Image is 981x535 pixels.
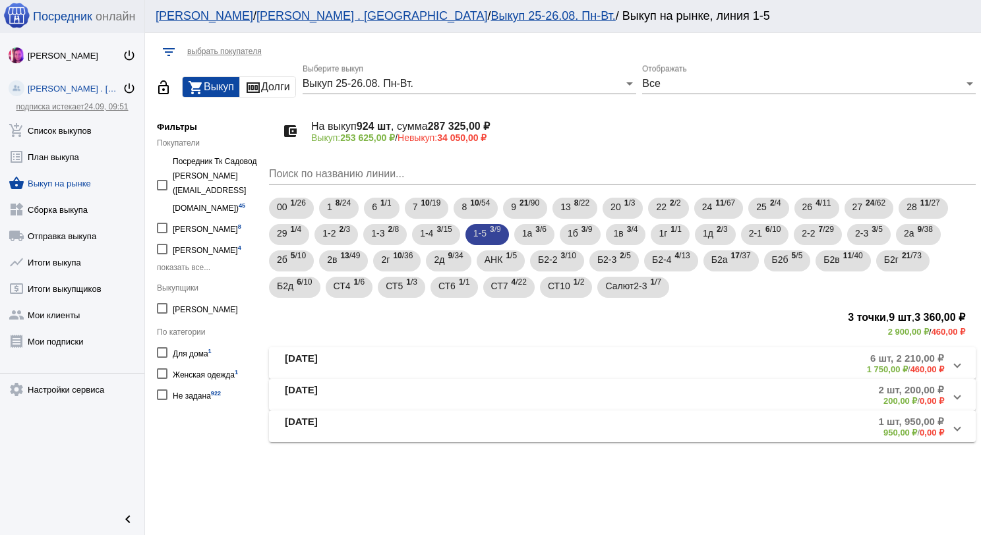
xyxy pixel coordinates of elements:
b: 460,00 ₽ [932,327,965,337]
div: / [269,327,965,337]
small: 8 [238,223,241,230]
span: /24 [336,195,351,222]
span: 1в [614,221,624,245]
span: 1д [703,221,713,245]
b: 2 900,00 ₽ [888,327,929,337]
mat-icon: list_alt [9,149,24,165]
span: /29 [819,221,834,248]
b: 460,00 ₽ [910,364,944,374]
span: /5 [792,248,803,275]
b: 950,00 ₽ [883,428,917,437]
span: /10 [561,248,576,275]
span: 1-5 [473,221,487,245]
span: /10 [297,274,312,301]
b: 11 [715,198,724,208]
span: /8 [388,221,399,248]
span: Б2-2 [538,248,557,271]
span: /15 [436,221,452,248]
span: 7 [413,195,418,219]
b: 253 625,00 ₽ [340,132,395,143]
span: /7 [651,274,662,301]
span: /9 [490,221,501,248]
div: По категории [157,327,262,337]
span: 1б [568,221,578,245]
span: 1г [659,221,667,245]
mat-icon: widgets [9,202,24,217]
b: 2 [770,198,775,208]
span: /2 [670,195,681,222]
span: 2д [434,248,444,271]
span: СТ7 [491,274,508,298]
mat-icon: shopping_basket [9,175,24,191]
mat-icon: show_chart [9,254,24,270]
b: 6 [765,225,770,234]
span: Посредник [33,10,92,24]
h5: Фильтры [157,122,262,132]
mat-expansion-panel-header: [DATE]1 шт, 950,00 ₽950,00 ₽/0,00 ₽ [269,410,976,442]
span: СТ5 [386,274,403,298]
b: 10 [470,198,479,208]
span: /5 [872,221,883,248]
div: Выкупщики [157,283,262,293]
span: /9 [581,221,593,248]
span: 2а [904,221,914,245]
b: 1 [354,277,359,287]
b: 0,00 ₽ [920,396,944,406]
a: [PERSON_NAME] . [GEOGRAPHIC_DATA] [256,9,487,22]
span: /36 [393,248,413,275]
span: 29 [277,221,287,245]
b: 6 [297,277,301,287]
div: Для дома [173,343,212,361]
div: Покупатели [157,138,262,148]
span: /22 [512,274,527,301]
mat-icon: add_shopping_cart [9,123,24,138]
b: 5 [291,251,295,260]
a: Выкуп 25-26.08. Пн-Вт. [490,9,615,22]
span: 20 [610,195,621,219]
p: / [311,132,965,143]
span: Б2-4 [652,248,671,271]
div: [PERSON_NAME] . [GEOGRAPHIC_DATA] [28,84,123,94]
span: 2г [381,248,390,271]
div: [PERSON_NAME] [173,240,241,258]
span: 2-2 [802,221,815,245]
b: 21 [902,251,910,260]
span: /22 [574,195,589,222]
span: /67 [715,195,735,222]
span: /3 [624,195,636,222]
button: Выкуп [183,77,239,97]
b: 1 [506,251,510,260]
mat-icon: settings [9,381,24,397]
span: показать все... [157,263,210,272]
span: /34 [448,248,463,275]
span: АНК [485,248,503,271]
span: СТ10 [548,274,570,298]
b: 1 [380,198,385,208]
span: Салют2-3 [605,274,647,298]
b: 0,00 ₽ [920,428,944,437]
b: 924 шт [357,121,391,132]
span: 1-2 [322,221,336,245]
span: СТ6 [438,274,456,298]
span: /38 [917,221,932,248]
mat-icon: chevron_left [120,511,136,527]
b: 10 [393,251,401,260]
b: 9 [917,225,922,234]
span: /5 [620,248,631,275]
span: Выкуп 25-26.08. Пн-Вт. [303,78,413,89]
b: 3 [490,225,494,234]
div: / [878,428,944,437]
mat-icon: account_balance_wallet [280,121,301,142]
span: /4 [627,221,638,248]
div: Не задана [173,385,221,403]
small: 4 [238,244,241,251]
span: Выкуп: [311,132,395,143]
div: Женская одежда [173,364,238,382]
span: 25 [756,195,767,219]
span: /3 [717,221,728,248]
span: /6 [535,221,547,248]
div: Долги [240,77,295,97]
b: 2 [717,225,721,234]
mat-icon: money [245,80,261,96]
